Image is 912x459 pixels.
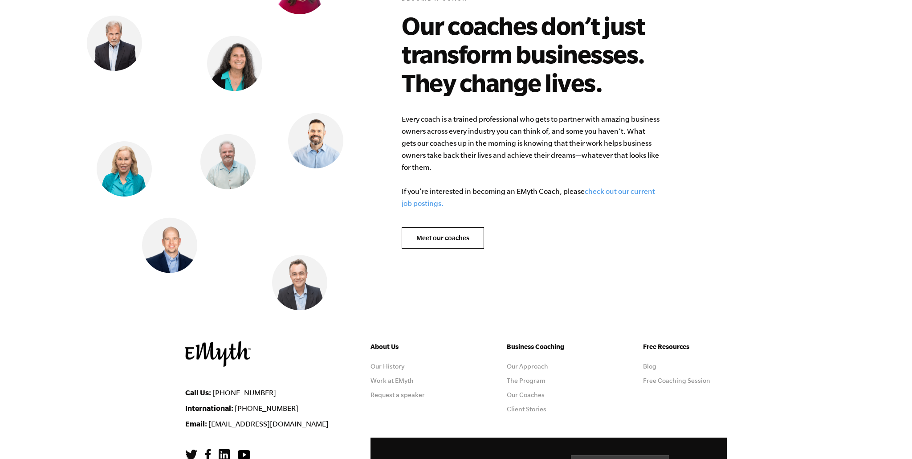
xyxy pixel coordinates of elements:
[507,341,590,352] h5: Business Coaching
[643,377,710,384] a: Free Coaching Session
[288,113,343,168] img: Matt Pierce, EMyth Business Coach
[507,363,548,370] a: Our Approach
[370,377,414,384] a: Work at EMyth
[370,391,425,398] a: Request a speaker
[208,420,329,428] a: [EMAIL_ADDRESS][DOMAIN_NAME]
[185,404,233,412] strong: International:
[402,113,660,209] p: Every coach is a trained professional who gets to partner with amazing business owners across eve...
[185,388,211,397] strong: Call Us:
[185,341,251,367] img: EMyth
[643,363,656,370] a: Blog
[370,363,404,370] a: Our History
[402,187,655,207] a: check out our current job postings.
[272,255,327,310] img: Nick Lawler, EMyth Business Coach
[507,377,546,384] a: The Program
[97,141,152,197] img: Lynn Goza, EMyth Business Coach
[185,419,207,428] strong: Email:
[643,341,727,352] h5: Free Resources
[507,391,545,398] a: Our Coaches
[867,416,912,459] iframe: Chat Widget
[402,227,484,249] a: Meet our coaches
[212,389,276,397] a: [PHONE_NUMBER]
[87,16,142,71] img: Steve Edkins, EMyth Business Coach
[507,406,546,413] a: Client Stories
[142,217,197,273] img: Jonathan Slater, EMyth Business Coach
[402,11,683,97] h2: Our coaches don’t just transform businesses. They change lives.
[235,404,298,412] a: [PHONE_NUMBER]
[370,341,454,352] h5: About Us
[200,134,256,189] img: Mark Krull, EMyth Business Coach
[207,36,262,91] img: Judith Lerner, EMyth Business Coach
